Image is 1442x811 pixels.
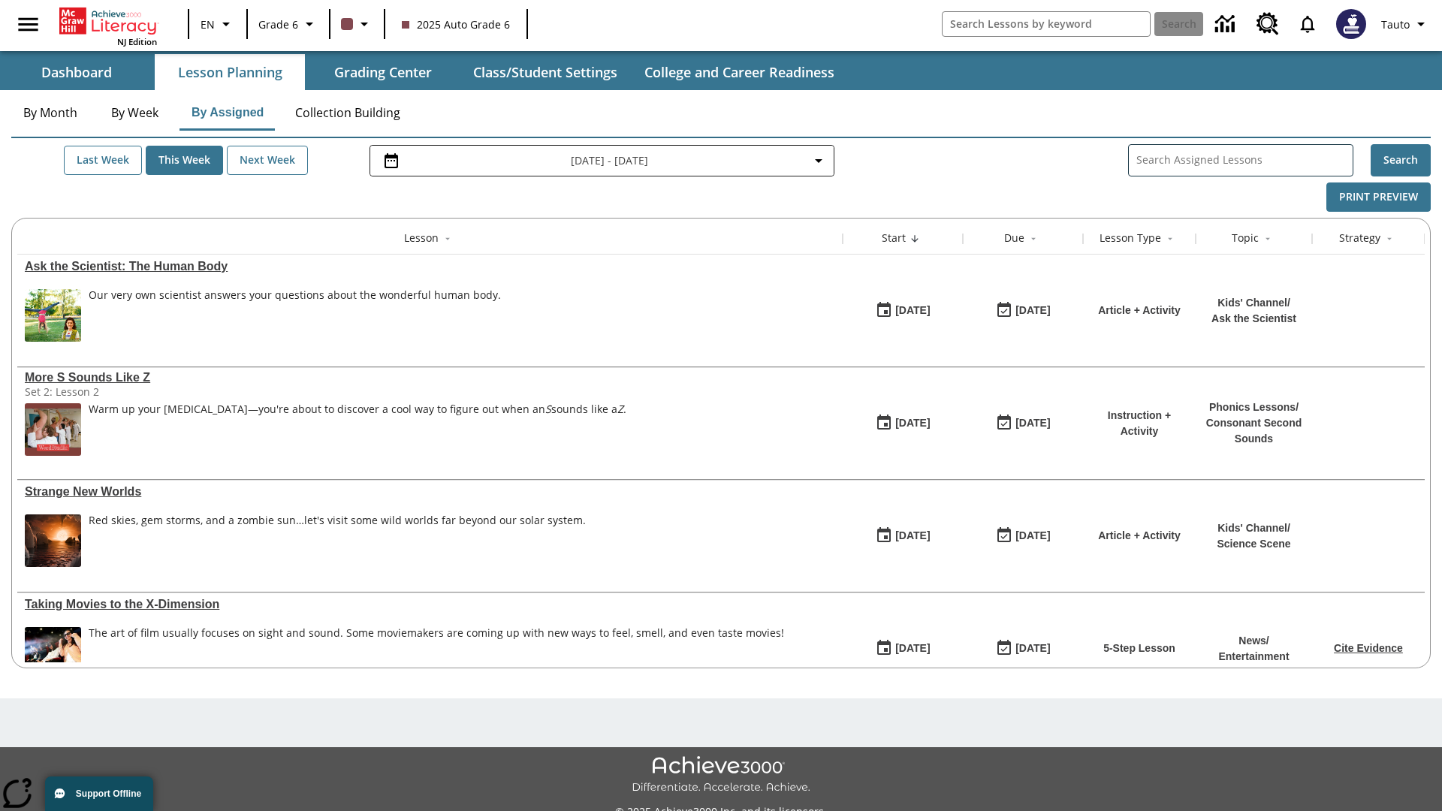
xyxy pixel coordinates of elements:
[25,485,835,499] a: Strange New Worlds, Lessons
[1103,641,1175,656] p: 5-Step Lesson
[89,514,586,567] div: Red skies, gem storms, and a zombie sun…let's visit some wild worlds far beyond our solar system.
[632,54,846,90] button: College and Career Readiness
[1015,526,1050,545] div: [DATE]
[870,297,935,325] button: 08/24/25: First time the lesson was available
[25,384,250,399] div: Set 2: Lesson 2
[1375,11,1436,38] button: Profile/Settings
[895,301,930,320] div: [DATE]
[1326,182,1431,212] button: Print Preview
[882,231,906,246] div: Start
[1098,528,1181,544] p: Article + Activity
[1336,9,1366,39] img: Avatar
[1211,311,1296,327] p: Ask the Scientist
[25,514,81,567] img: Artist's concept of what it would be like to stand on the surface of the exoplanet TRAPPIST-1
[810,152,828,170] svg: Collapse Date Range Filter
[1211,295,1296,311] p: Kids' Channel /
[404,231,439,246] div: Lesson
[991,297,1055,325] button: 08/24/25: Last day the lesson can be accessed
[25,289,81,342] img: Young girl doing a cartwheel
[376,152,828,170] button: Select the date range menu item
[25,371,835,384] div: More S Sounds Like Z
[402,17,510,32] span: 2025 Auto Grade 6
[1136,149,1353,171] input: Search Assigned Lessons
[194,11,242,38] button: Language: EN, Select a language
[1232,231,1259,246] div: Topic
[64,146,142,175] button: Last Week
[895,526,930,545] div: [DATE]
[1381,17,1410,32] span: Tauto
[25,627,81,680] img: Panel in front of the seats sprays water mist to the happy audience at a 4DX-equipped theater.
[335,11,379,38] button: Class color is dark brown. Change class color
[258,17,298,32] span: Grade 6
[146,146,223,175] button: This Week
[252,11,324,38] button: Grade: Grade 6, Select a grade
[1247,4,1288,44] a: Resource Center, Will open in new tab
[1203,415,1305,447] p: Consonant Second Sounds
[155,54,305,90] button: Lesson Planning
[117,36,157,47] span: NJ Edition
[1203,399,1305,415] p: Phonics Lessons /
[1015,414,1050,433] div: [DATE]
[1218,649,1289,665] p: Entertainment
[1327,5,1375,44] button: Select a new avatar
[870,522,935,550] button: 08/24/25: First time the lesson was available
[59,5,157,47] div: Home
[991,522,1055,550] button: 08/24/25: Last day the lesson can be accessed
[895,414,930,433] div: [DATE]
[617,402,623,416] em: Z
[89,627,784,640] p: The art of film usually focuses on sight and sound. Some moviemakers are coming up with new ways ...
[89,403,626,456] div: Warm up your vocal cords—you're about to discover a cool way to figure out when an S sounds like ...
[6,2,50,47] button: Open side menu
[545,402,551,416] em: S
[45,776,153,811] button: Support Offline
[1015,639,1050,658] div: [DATE]
[1334,642,1403,654] a: Cite Evidence
[89,627,784,680] span: The art of film usually focuses on sight and sound. Some moviemakers are coming up with new ways ...
[2,54,152,90] button: Dashboard
[201,17,215,32] span: EN
[906,230,924,248] button: Sort
[1091,408,1188,439] p: Instruction + Activity
[1015,301,1050,320] div: [DATE]
[439,230,457,248] button: Sort
[1206,4,1247,45] a: Data Center
[89,289,501,302] div: Our very own scientist answers your questions about the wonderful human body.
[461,54,629,90] button: Class/Student Settings
[895,639,930,658] div: [DATE]
[76,788,141,799] span: Support Offline
[25,403,81,456] img: women in a lab smell the armpits of five men
[97,95,172,131] button: By Week
[991,409,1055,438] button: 08/24/25: Last day the lesson can be accessed
[25,371,835,384] a: More S Sounds Like Z, Lessons
[991,635,1055,663] button: 08/24/25: Last day the lesson can be accessed
[308,54,458,90] button: Grading Center
[227,146,308,175] button: Next Week
[1161,230,1179,248] button: Sort
[1339,231,1380,246] div: Strategy
[1217,536,1290,552] p: Science Scene
[1218,633,1289,649] p: News /
[283,95,412,131] button: Collection Building
[25,598,835,611] div: Taking Movies to the X-Dimension
[59,6,157,36] a: Home
[571,152,648,168] span: [DATE] - [DATE]
[89,289,501,342] div: Our very own scientist answers your questions about the wonderful human body.
[1380,230,1398,248] button: Sort
[1217,520,1290,536] p: Kids' Channel /
[1288,5,1327,44] a: Notifications
[1024,230,1042,248] button: Sort
[632,756,810,794] img: Achieve3000 Differentiate Accelerate Achieve
[870,409,935,438] button: 08/24/25: First time the lesson was available
[1371,144,1431,176] button: Search
[1259,230,1277,248] button: Sort
[25,260,835,273] div: Ask the Scientist: The Human Body
[943,12,1150,36] input: search field
[1100,231,1161,246] div: Lesson Type
[179,95,276,131] button: By Assigned
[25,598,835,611] a: Taking Movies to the X-Dimension, Lessons
[11,95,89,131] button: By Month
[870,635,935,663] button: 08/18/25: First time the lesson was available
